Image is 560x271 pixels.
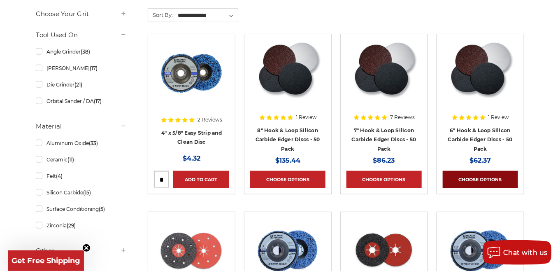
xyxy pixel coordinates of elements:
[158,40,224,106] img: 4" x 5/8" easy strip and clean discs
[36,9,126,19] h5: Choose Your Grit
[503,249,548,257] span: Chat with us
[250,40,325,115] a: Silicon Carbide 8" Hook & Loop Edger Discs
[346,171,422,188] a: Choose Options
[443,171,518,188] a: Choose Options
[275,157,300,164] span: $135.44
[81,49,90,55] span: (38)
[488,115,509,120] span: 1 Review
[198,117,222,122] span: 2 Reviews
[36,136,126,150] a: Aluminum Oxide
[36,30,126,40] h5: Tool Used On
[351,40,417,106] img: Silicon Carbide 7" Hook & Loop Edger Discs
[390,115,415,120] span: 7 Reviews
[483,240,552,265] button: Chat with us
[67,157,74,163] span: (11)
[173,171,229,188] a: Add to Cart
[255,40,321,106] img: Silicon Carbide 8" Hook & Loop Edger Discs
[36,218,126,233] a: Zirconia
[36,185,126,200] a: Silicon Carbide
[36,202,126,216] a: Surface Conditioning
[36,121,126,131] h5: Material
[36,44,126,59] a: Angle Grinder
[36,61,126,75] a: [PERSON_NAME]
[90,65,98,71] span: (17)
[346,40,422,115] a: Silicon Carbide 7" Hook & Loop Edger Discs
[12,256,81,265] span: Get Free Shipping
[296,115,317,120] span: 1 Review
[99,206,105,212] span: (5)
[154,40,229,115] a: 4" x 5/8" easy strip and clean discs
[36,77,126,92] a: Die Grinder
[82,244,91,252] button: Close teaser
[148,9,173,21] label: Sort By:
[74,82,82,88] span: (21)
[443,40,518,115] a: Silicon Carbide 6" Hook & Loop Edger Discs
[352,127,416,152] a: 7" Hook & Loop Silicon Carbide Edger Discs - 50 Pack
[8,250,84,271] div: Get Free ShippingClose teaser
[448,127,513,152] a: 6" Hook & Loop Silicon Carbide Edger Discs - 50 Pack
[56,173,63,179] span: (4)
[94,98,102,104] span: (17)
[256,127,320,152] a: 8" Hook & Loop Silicon Carbide Edger Discs - 50 Pack
[161,130,222,145] a: 4" x 5/8" Easy Strip and Clean Disc
[447,40,514,106] img: Silicon Carbide 6" Hook & Loop Edger Discs
[177,9,238,22] select: Sort By:
[36,152,126,167] a: Ceramic
[67,222,76,229] span: (29)
[36,94,126,108] a: Orbital Sander / DA
[83,189,91,196] span: (15)
[183,154,200,162] span: $4.32
[89,140,98,146] span: (33)
[373,157,395,164] span: $86.23
[36,169,126,183] a: Felt
[36,246,126,256] h5: Other
[250,171,325,188] a: Choose Options
[469,157,491,164] span: $62.37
